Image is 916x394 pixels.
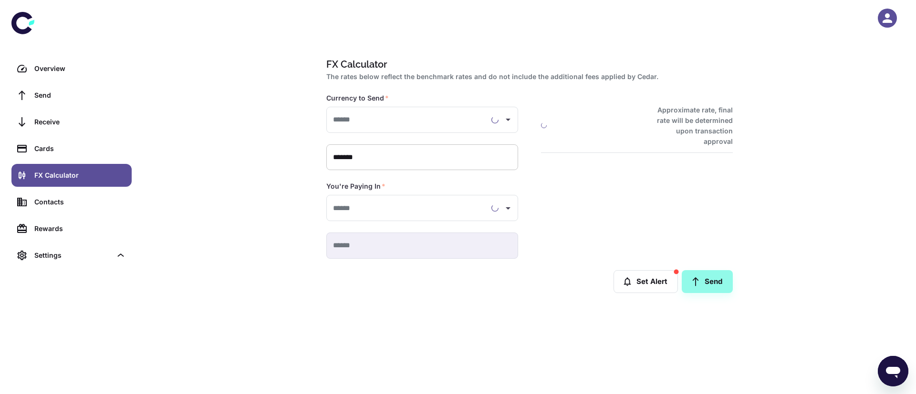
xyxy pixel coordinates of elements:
div: Contacts [34,197,126,207]
a: Send [11,84,132,107]
a: FX Calculator [11,164,132,187]
label: You're Paying In [326,182,385,191]
h6: Approximate rate, final rate will be determined upon transaction approval [646,105,733,147]
a: Contacts [11,191,132,213]
a: Overview [11,57,132,80]
a: Rewards [11,217,132,240]
button: Open [501,113,515,126]
div: Rewards [34,223,126,234]
div: Overview [34,63,126,74]
a: Cards [11,137,132,160]
button: Set Alert [614,270,678,293]
div: Send [34,90,126,101]
a: Receive [11,111,132,133]
div: Receive [34,117,126,127]
iframe: Button to launch messaging window [878,356,908,386]
button: Open [501,202,515,215]
h1: FX Calculator [326,57,729,71]
label: Currency to Send [326,93,389,103]
div: Settings [11,244,132,267]
div: Cards [34,143,126,154]
div: FX Calculator [34,170,126,181]
div: Settings [34,250,112,261]
a: Send [682,270,733,293]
